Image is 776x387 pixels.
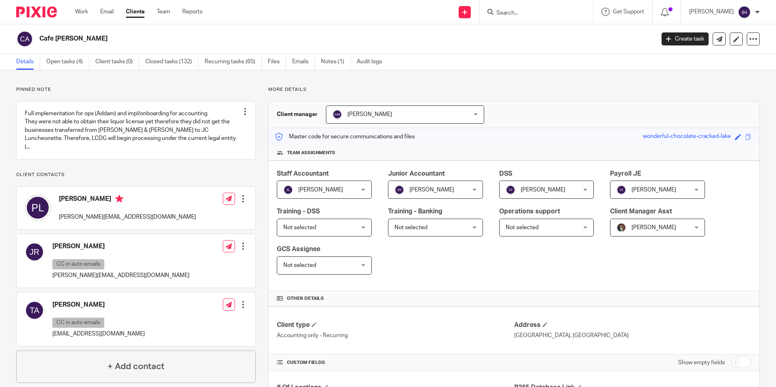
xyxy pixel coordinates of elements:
img: svg%3E [16,30,33,47]
p: CC in auto emails [52,259,104,269]
a: Reports [182,8,203,16]
img: Pixie [16,6,57,17]
span: Payroll JE [610,170,641,177]
img: svg%3E [25,195,51,221]
h4: CUSTOM FIELDS [277,359,514,366]
a: Files [268,54,286,70]
a: Notes (1) [321,54,351,70]
span: Operations support [499,208,560,215]
span: Staff Accountant [277,170,329,177]
img: svg%3E [283,185,293,195]
img: svg%3E [25,242,44,262]
a: Audit logs [357,54,388,70]
a: Closed tasks (132) [145,54,198,70]
a: Open tasks (4) [46,54,89,70]
span: Not selected [283,225,316,230]
p: [PERSON_NAME][EMAIL_ADDRESS][DOMAIN_NAME] [59,213,196,221]
span: [PERSON_NAME] [632,225,676,230]
img: svg%3E [25,301,44,320]
span: Client Manager Asst [610,208,672,215]
p: [PERSON_NAME][EMAIL_ADDRESS][DOMAIN_NAME] [52,271,190,279]
a: Create task [662,32,709,45]
p: Master code for secure communications and files [275,133,415,141]
input: Search [496,10,569,17]
h4: [PERSON_NAME] [59,195,196,205]
span: Not selected [283,262,316,268]
img: svg%3E [394,185,404,195]
div: wonderful-chocolate-cracked-lake [643,132,731,142]
h4: [PERSON_NAME] [52,242,190,251]
p: Accounting only - Recurring [277,331,514,340]
img: svg%3E [506,185,515,195]
span: [PERSON_NAME] [521,187,565,193]
span: Team assignments [287,150,335,156]
span: [PERSON_NAME] [410,187,454,193]
span: Training - DSS [277,208,320,215]
label: Show empty fields [678,359,725,367]
a: Clients [126,8,144,16]
img: Profile%20picture%20JUS.JPG [616,223,626,232]
h4: [PERSON_NAME] [52,301,145,309]
h4: Client type [277,321,514,329]
img: svg%3E [738,6,751,19]
a: Recurring tasks (65) [205,54,262,70]
a: Email [100,8,114,16]
span: Not selected [506,225,539,230]
span: Junior Accountant [388,170,445,177]
p: More details [268,86,760,93]
span: [PERSON_NAME] [298,187,343,193]
span: Not selected [394,225,427,230]
p: [GEOGRAPHIC_DATA], [GEOGRAPHIC_DATA] [514,331,751,340]
p: [EMAIL_ADDRESS][DOMAIN_NAME] [52,330,145,338]
a: Details [16,54,40,70]
span: GCS Assignee [277,246,320,252]
span: DSS [499,170,512,177]
p: CC in auto emails [52,318,104,328]
span: [PERSON_NAME] [632,187,676,193]
h2: Cafe [PERSON_NAME] [39,34,527,43]
img: svg%3E [616,185,626,195]
p: [PERSON_NAME] [689,8,734,16]
a: Client tasks (0) [95,54,139,70]
span: Get Support [613,9,644,15]
img: svg%3E [332,110,342,119]
a: Team [157,8,170,16]
h4: Address [514,321,751,329]
span: [PERSON_NAME] [347,112,392,117]
i: Primary [115,195,123,203]
span: Other details [287,295,324,302]
p: Client contacts [16,172,256,178]
a: Emails [292,54,315,70]
p: Pinned note [16,86,256,93]
span: Training - Banking [388,208,442,215]
a: Work [75,8,88,16]
h4: + Add contact [108,360,164,373]
h3: Client manager [277,110,318,118]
